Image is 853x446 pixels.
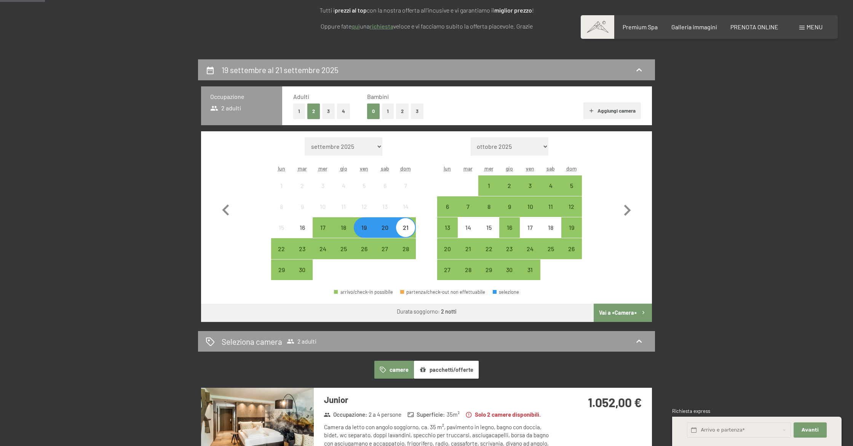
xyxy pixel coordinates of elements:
div: Tue Oct 14 2025 [458,217,478,238]
span: Bambini [367,93,389,100]
div: 16 [500,225,519,244]
div: 30 [500,267,519,286]
div: 27 [438,267,457,286]
div: arrivo/check-in non effettuabile [271,196,292,217]
abbr: venerdì [526,165,534,172]
div: arrivo/check-in possibile [478,238,499,259]
div: 2 [500,183,519,202]
div: arrivo/check-in possibile [395,217,416,238]
div: arrivo/check-in possibile [395,238,416,259]
div: arrivo/check-in non effettuabile [354,175,374,196]
div: arrivo/check-in non effettuabile [395,175,416,196]
button: Avanti [794,422,826,438]
div: Sat Sep 20 2025 [375,217,395,238]
div: arrivo/check-in non effettuabile [540,217,561,238]
strong: miglior prezzo [494,6,532,14]
div: Thu Oct 30 2025 [499,260,520,280]
div: Mon Sep 22 2025 [271,238,292,259]
p: Tutti i con la nostra offerta all'incusive e vi garantiamo il ! [236,5,617,15]
div: 17 [313,225,332,244]
div: 13 [438,225,457,244]
div: arrivo/check-in possibile [271,238,292,259]
button: 2 [307,104,320,119]
a: quì [351,22,360,30]
strong: Solo 2 camere disponibili. [465,411,541,419]
div: Tue Sep 09 2025 [292,196,312,217]
div: arrivo/check-in possibile [520,196,540,217]
div: arrivo/check-in possibile [499,217,520,238]
div: 26 [562,246,581,265]
div: Thu Oct 23 2025 [499,238,520,259]
div: arrivo/check-in non effettuabile [313,175,333,196]
a: Galleria immagini [671,23,717,30]
div: 26 [355,246,374,265]
abbr: sabato [381,165,389,172]
div: Mon Sep 29 2025 [271,260,292,280]
div: Wed Oct 08 2025 [478,196,499,217]
div: arrivo/check-in non effettuabile [354,196,374,217]
div: arrivo/check-in non effettuabile [292,196,312,217]
div: Sat Oct 11 2025 [540,196,561,217]
div: arrivo/check-in possibile [437,217,458,238]
b: 2 notti [441,308,457,315]
div: arrivo/check-in possibile [458,196,478,217]
div: 11 [541,204,560,223]
div: Fri Oct 10 2025 [520,196,540,217]
div: 18 [541,225,560,244]
div: arrivo/check-in non effettuabile [333,196,354,217]
button: 1 [382,104,394,119]
button: pacchetti/offerte [414,361,479,378]
div: Mon Oct 20 2025 [437,238,458,259]
div: Mon Sep 01 2025 [271,175,292,196]
div: 20 [375,225,395,244]
div: Sat Oct 18 2025 [540,217,561,238]
div: 10 [521,204,540,223]
div: 15 [479,225,498,244]
div: arrivo/check-in non effettuabile [271,217,292,238]
div: arrivo/check-in possibile [520,260,540,280]
div: arrivo/check-in possibile [520,175,540,196]
div: Fri Sep 26 2025 [354,238,374,259]
div: 6 [375,183,395,202]
div: arrivo/check-in possibile [354,238,374,259]
h3: Junior [324,394,551,406]
a: PRENOTA ONLINE [730,23,778,30]
div: 21 [396,225,415,244]
div: Sun Oct 19 2025 [561,217,582,238]
div: arrivo/check-in non effettuabile [375,175,395,196]
h3: Occupazione [210,92,273,101]
div: arrivo/check-in possibile [561,196,582,217]
span: Menu [807,23,823,30]
div: 30 [292,267,311,286]
div: selezione [493,290,519,295]
div: arrivo/check-in non effettuabile [375,196,395,217]
div: 10 [313,204,332,223]
div: arrivo/check-in possibile [499,238,520,259]
div: 4 [334,183,353,202]
abbr: martedì [463,165,473,172]
div: Thu Oct 09 2025 [499,196,520,217]
span: Richiesta express [672,408,710,414]
div: Sun Oct 12 2025 [561,196,582,217]
div: 25 [334,246,353,265]
div: Wed Sep 17 2025 [313,217,333,238]
div: 31 [521,267,540,286]
div: 7 [458,204,478,223]
button: 3 [322,104,335,119]
abbr: sabato [546,165,555,172]
div: arrivo/check-in non effettuabile [395,196,416,217]
div: partenza/check-out non effettuabile [400,290,486,295]
abbr: mercoledì [484,165,494,172]
div: Wed Sep 03 2025 [313,175,333,196]
div: Sun Sep 14 2025 [395,196,416,217]
div: 12 [355,204,374,223]
span: Avanti [802,427,819,433]
div: 16 [292,225,311,244]
div: 3 [521,183,540,202]
button: Mese precedente [215,137,237,280]
div: arrivo/check-in possibile [561,217,582,238]
div: Fri Sep 12 2025 [354,196,374,217]
div: arrivo/check-in possibile [375,238,395,259]
button: Vai a «Camera» [594,304,652,322]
